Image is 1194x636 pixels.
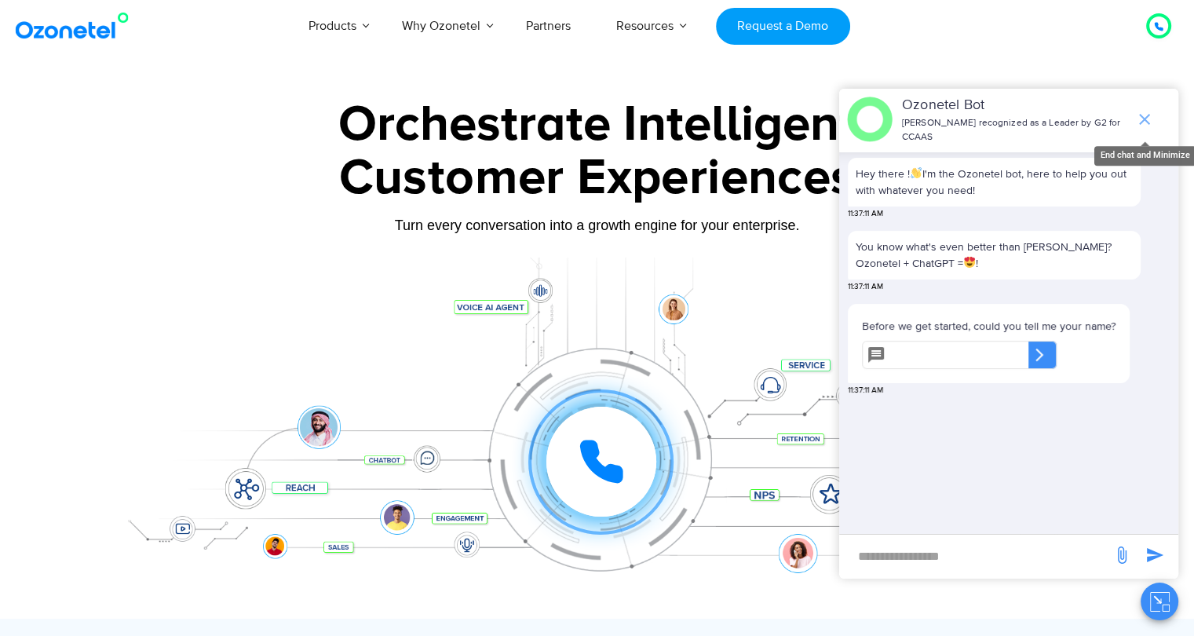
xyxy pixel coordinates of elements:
[848,208,883,220] span: 11:37:11 AM
[1139,539,1170,571] span: send message
[1141,583,1178,620] button: Close chat
[848,281,883,293] span: 11:37:11 AM
[107,100,1088,150] div: Orchestrate Intelligent
[856,239,1133,272] p: You know what's even better than [PERSON_NAME]? Ozonetel + ChatGPT = !
[911,167,922,178] img: 👋
[847,543,1105,571] div: new-msg-input
[107,217,1088,234] div: Turn every conversation into a growth engine for your enterprise.
[847,97,893,142] img: header
[1129,104,1160,135] span: end chat or minimize
[964,257,975,268] img: 😍
[862,318,1115,334] p: Before we get started, could you tell me your name?
[1106,539,1137,571] span: send message
[902,95,1127,116] p: Ozonetel Bot
[716,8,850,45] a: Request a Demo
[856,166,1133,199] p: Hey there ! I'm the Ozonetel bot, here to help you out with whatever you need!
[107,141,1088,216] div: Customer Experiences
[902,116,1127,144] p: [PERSON_NAME] recognized as a Leader by G2 for CCAAS
[848,385,883,397] span: 11:37:11 AM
